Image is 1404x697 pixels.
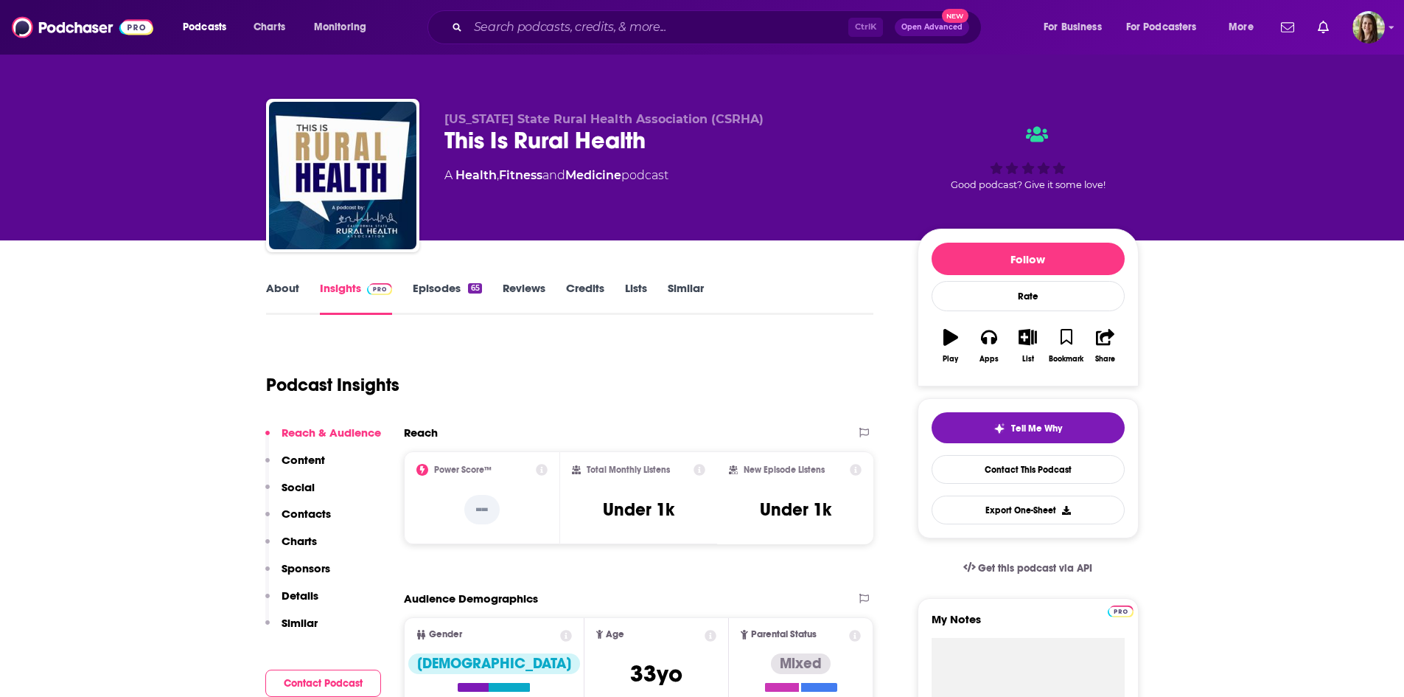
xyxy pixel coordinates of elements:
[172,15,245,39] button: open menu
[441,10,996,44] div: Search podcasts, credits, & more...
[951,179,1106,190] span: Good podcast? Give it some love!
[1352,11,1385,44] span: Logged in as AMSimrell
[320,281,393,315] a: InsightsPodchaser Pro
[455,168,497,182] a: Health
[464,495,500,524] p: --
[932,319,970,372] button: Play
[942,9,968,23] span: New
[367,283,393,295] img: Podchaser Pro
[932,496,1125,524] button: Export One-Sheet
[444,112,764,126] span: [US_STATE] State Rural Health Association (CSRHA)
[282,589,318,603] p: Details
[1312,15,1335,40] a: Show notifications dropdown
[1229,17,1254,38] span: More
[895,18,969,36] button: Open AdvancedNew
[265,480,315,507] button: Social
[269,102,416,249] img: This Is Rural Health
[901,24,963,31] span: Open Advanced
[314,17,366,38] span: Monitoring
[468,283,481,294] div: 65
[932,412,1125,443] button: tell me why sparkleTell Me Why
[566,281,604,315] a: Credits
[951,550,1105,586] a: Get this podcast via API
[408,653,580,674] div: [DEMOGRAPHIC_DATA]
[503,281,545,315] a: Reviews
[429,630,462,639] span: Gender
[970,319,1008,372] button: Apps
[265,507,331,534] button: Contacts
[606,630,624,639] span: Age
[282,561,330,575] p: Sponsors
[542,168,565,182] span: and
[1044,17,1102,38] span: For Business
[282,426,381,440] p: Reach & Audience
[265,534,317,561] button: Charts
[1352,11,1385,44] button: Show profile menu
[978,562,1092,575] span: Get this podcast via API
[497,168,499,182] span: ,
[434,465,492,475] h2: Power Score™
[282,507,331,521] p: Contacts
[413,281,481,315] a: Episodes65
[1218,15,1272,39] button: open menu
[404,592,538,606] h2: Audience Demographics
[848,18,883,37] span: Ctrl K
[244,15,294,39] a: Charts
[587,465,670,475] h2: Total Monthly Listens
[565,168,621,182] a: Medicine
[282,480,315,494] p: Social
[183,17,226,38] span: Podcasts
[304,15,385,39] button: open menu
[603,499,674,521] h3: Under 1k
[282,453,325,467] p: Content
[265,589,318,616] button: Details
[751,630,817,639] span: Parental Status
[1095,355,1115,364] div: Share
[499,168,542,182] a: Fitness
[1008,319,1047,372] button: List
[1275,15,1300,40] a: Show notifications dropdown
[932,243,1125,275] button: Follow
[771,653,831,674] div: Mixed
[266,374,399,396] h1: Podcast Insights
[932,455,1125,484] a: Contact This Podcast
[1047,319,1086,372] button: Bookmark
[1108,606,1134,617] img: Podchaser Pro
[668,281,704,315] a: Similar
[932,612,1125,638] label: My Notes
[265,670,381,697] button: Contact Podcast
[1126,17,1197,38] span: For Podcasters
[1033,15,1120,39] button: open menu
[979,355,999,364] div: Apps
[282,616,318,630] p: Similar
[918,112,1139,204] div: Good podcast? Give it some love!
[630,659,682,688] span: 33 yo
[265,616,318,643] button: Similar
[1086,319,1124,372] button: Share
[1117,15,1218,39] button: open menu
[932,281,1125,311] div: Rate
[282,534,317,548] p: Charts
[404,426,438,440] h2: Reach
[943,355,958,364] div: Play
[265,453,325,480] button: Content
[1108,603,1134,617] a: Pro website
[266,281,299,315] a: About
[265,426,381,453] button: Reach & Audience
[1049,355,1083,364] div: Bookmark
[468,15,848,39] input: Search podcasts, credits, & more...
[254,17,285,38] span: Charts
[744,465,825,475] h2: New Episode Listens
[760,499,831,521] h3: Under 1k
[444,167,668,184] div: A podcast
[12,13,153,41] img: Podchaser - Follow, Share and Rate Podcasts
[265,561,330,589] button: Sponsors
[1352,11,1385,44] img: User Profile
[1011,423,1062,434] span: Tell Me Why
[1022,355,1034,364] div: List
[993,423,1005,434] img: tell me why sparkle
[625,281,647,315] a: Lists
